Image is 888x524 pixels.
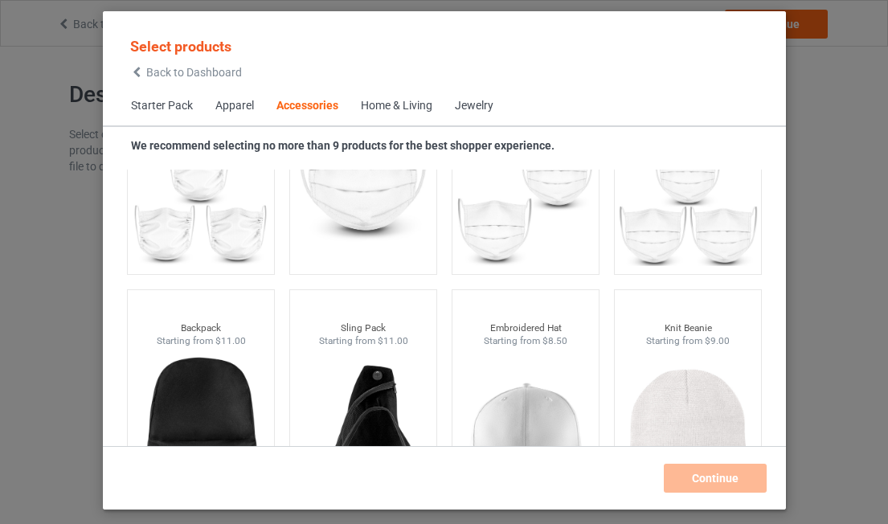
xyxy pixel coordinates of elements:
[276,98,338,114] div: Accessories
[120,87,204,125] span: Starter Pack
[542,335,567,346] span: $8.50
[289,321,436,335] div: Sling Pack
[291,86,435,266] img: regular.jpg
[127,321,274,335] div: Backpack
[129,86,272,266] img: regular.jpg
[130,38,231,55] span: Select products
[453,86,597,266] img: regular.jpg
[361,98,432,114] div: Home & Living
[215,98,254,114] div: Apparel
[705,335,730,346] span: $9.00
[131,139,554,152] strong: We recommend selecting no more than 9 products for the best shopper experience.
[616,86,759,266] img: regular.jpg
[146,66,242,79] span: Back to Dashboard
[452,334,599,348] div: Starting from
[452,321,599,335] div: Embroidered Hat
[289,334,436,348] div: Starting from
[455,98,493,114] div: Jewelry
[614,334,761,348] div: Starting from
[215,335,245,346] span: $11.00
[377,335,407,346] span: $11.00
[127,334,274,348] div: Starting from
[614,321,761,335] div: Knit Beanie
